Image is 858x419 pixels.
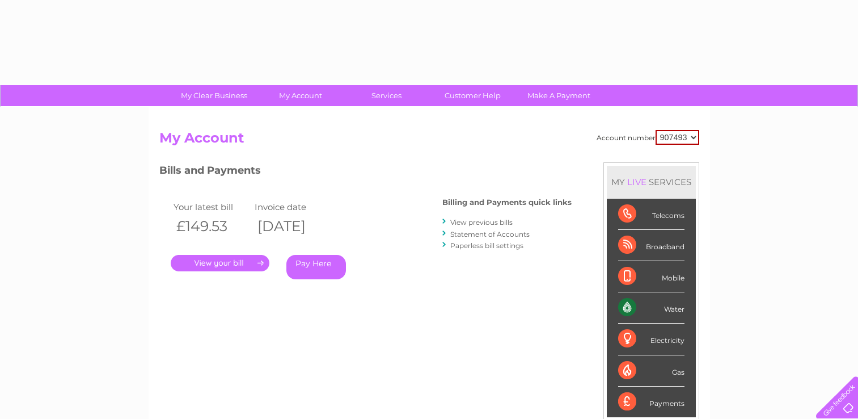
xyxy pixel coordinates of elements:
[618,261,684,292] div: Mobile
[450,230,530,238] a: Statement of Accounts
[252,199,333,215] td: Invoice date
[607,166,696,198] div: MY SERVICES
[618,292,684,324] div: Water
[171,215,252,238] th: £149.53
[171,199,252,215] td: Your latest bill
[171,255,269,271] a: .
[625,177,649,187] div: LIVE
[159,130,699,152] h2: My Account
[618,199,684,230] div: Telecoms
[618,387,684,417] div: Payments
[252,215,333,238] th: [DATE]
[597,130,699,145] div: Account number
[450,241,523,250] a: Paperless bill settings
[340,85,433,106] a: Services
[512,85,606,106] a: Make A Payment
[286,255,346,279] a: Pay Here
[159,162,572,182] h3: Bills and Payments
[618,355,684,387] div: Gas
[450,218,513,227] a: View previous bills
[253,85,347,106] a: My Account
[426,85,519,106] a: Customer Help
[618,324,684,355] div: Electricity
[618,230,684,261] div: Broadband
[167,85,261,106] a: My Clear Business
[442,198,572,207] h4: Billing and Payments quick links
